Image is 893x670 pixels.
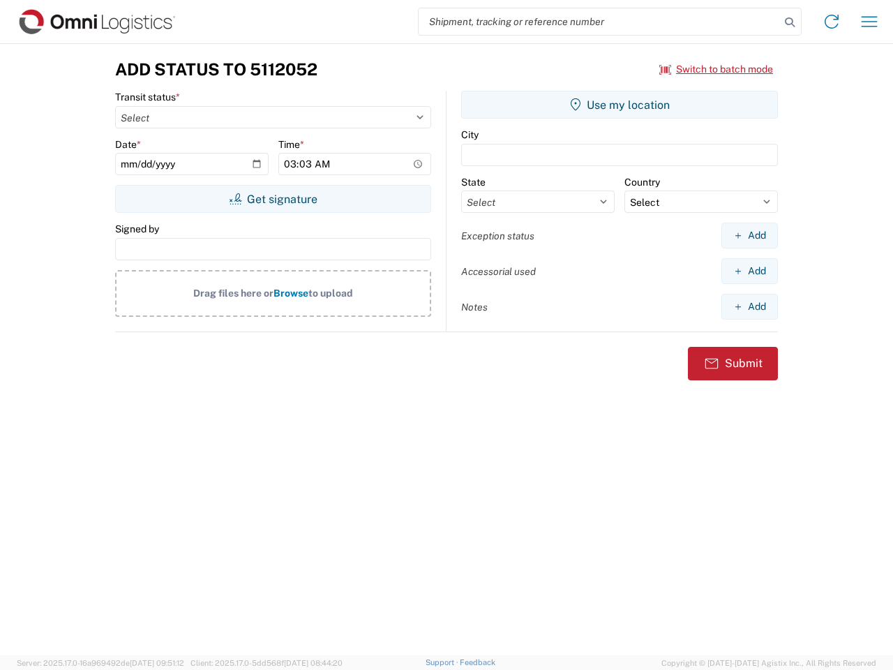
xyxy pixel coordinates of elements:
[461,265,536,278] label: Accessorial used
[273,288,308,299] span: Browse
[661,657,876,669] span: Copyright © [DATE]-[DATE] Agistix Inc., All Rights Reserved
[308,288,353,299] span: to upload
[115,59,317,80] h3: Add Status to 5112052
[284,659,343,667] span: [DATE] 08:44:20
[461,176,486,188] label: State
[624,176,660,188] label: Country
[659,58,773,81] button: Switch to batch mode
[721,294,778,320] button: Add
[721,223,778,248] button: Add
[115,185,431,213] button: Get signature
[115,138,141,151] label: Date
[461,301,488,313] label: Notes
[460,658,495,667] a: Feedback
[461,128,479,141] label: City
[419,8,780,35] input: Shipment, tracking or reference number
[461,91,778,119] button: Use my location
[115,223,159,235] label: Signed by
[17,659,184,667] span: Server: 2025.17.0-16a969492de
[721,258,778,284] button: Add
[190,659,343,667] span: Client: 2025.17.0-5dd568f
[688,347,778,380] button: Submit
[426,658,460,667] a: Support
[130,659,184,667] span: [DATE] 09:51:12
[278,138,304,151] label: Time
[115,91,180,103] label: Transit status
[461,230,534,242] label: Exception status
[193,288,273,299] span: Drag files here or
